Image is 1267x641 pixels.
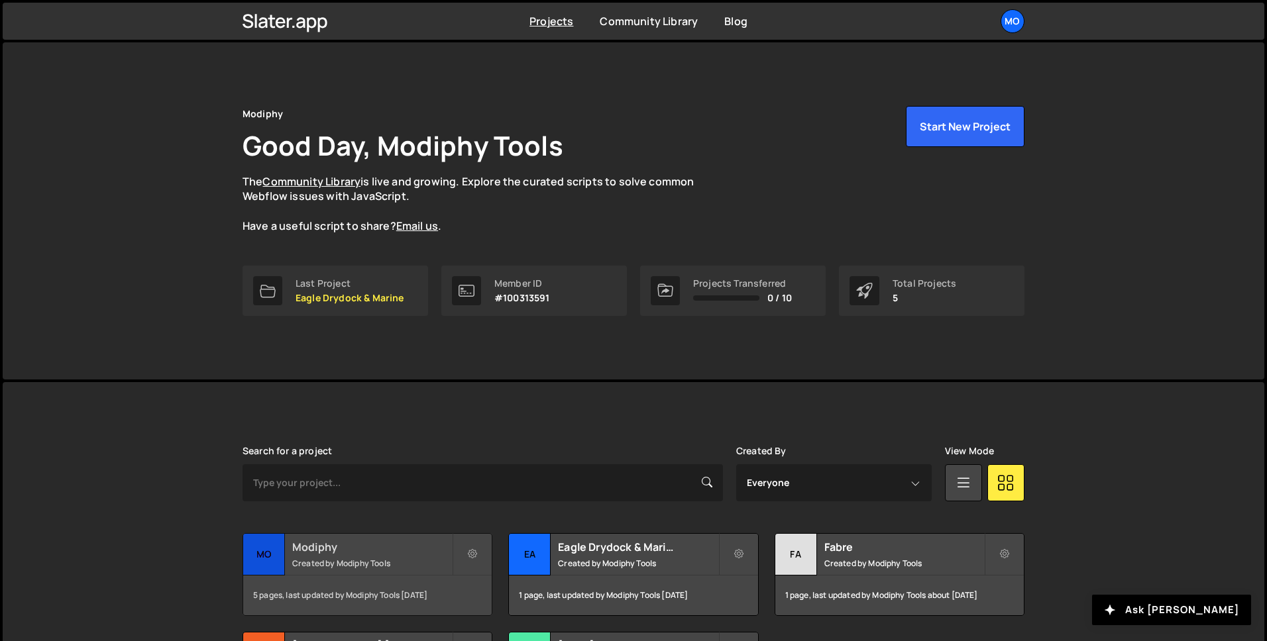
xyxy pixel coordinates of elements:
a: Blog [724,14,747,28]
a: Mo [1001,9,1024,33]
label: Search for a project [243,446,332,456]
h2: Modiphy [292,540,452,554]
a: Projects [529,14,573,28]
h2: Fabre [824,540,984,554]
small: Created by Modiphy Tools [292,558,452,569]
div: 5 pages, last updated by Modiphy Tools [DATE] [243,575,492,615]
a: Ea Eagle Drydock & Marine Created by Modiphy Tools 1 page, last updated by Modiphy Tools [DATE] [508,533,758,616]
button: Ask [PERSON_NAME] [1092,595,1251,625]
p: 5 [893,293,956,303]
p: #100313591 [494,293,550,303]
a: Mo Modiphy Created by Modiphy Tools 5 pages, last updated by Modiphy Tools [DATE] [243,533,492,616]
div: Ea [509,534,551,575]
div: Projects Transferred [693,278,792,289]
div: Modiphy [243,106,283,122]
a: Community Library [262,174,360,189]
div: 1 page, last updated by Modiphy Tools [DATE] [509,575,757,615]
div: Mo [243,534,285,575]
input: Type your project... [243,464,723,501]
label: View Mode [945,446,994,456]
p: The is live and growing. Explore the curated scripts to solve common Webflow issues with JavaScri... [243,174,720,234]
label: Created By [736,446,787,456]
div: Last Project [296,278,404,289]
a: Community Library [600,14,698,28]
p: Eagle Drydock & Marine [296,293,404,303]
div: Total Projects [893,278,956,289]
a: Last Project Eagle Drydock & Marine [243,266,428,316]
h2: Eagle Drydock & Marine [558,540,718,554]
div: Member ID [494,278,550,289]
div: 1 page, last updated by Modiphy Tools about [DATE] [775,575,1024,615]
div: Fa [775,534,817,575]
small: Created by Modiphy Tools [558,558,718,569]
button: Start New Project [906,106,1024,147]
span: 0 / 10 [767,293,792,303]
a: Fa Fabre Created by Modiphy Tools 1 page, last updated by Modiphy Tools about [DATE] [775,533,1024,616]
h1: Good Day, Modiphy Tools [243,127,563,164]
small: Created by Modiphy Tools [824,558,984,569]
a: Email us [396,219,438,233]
